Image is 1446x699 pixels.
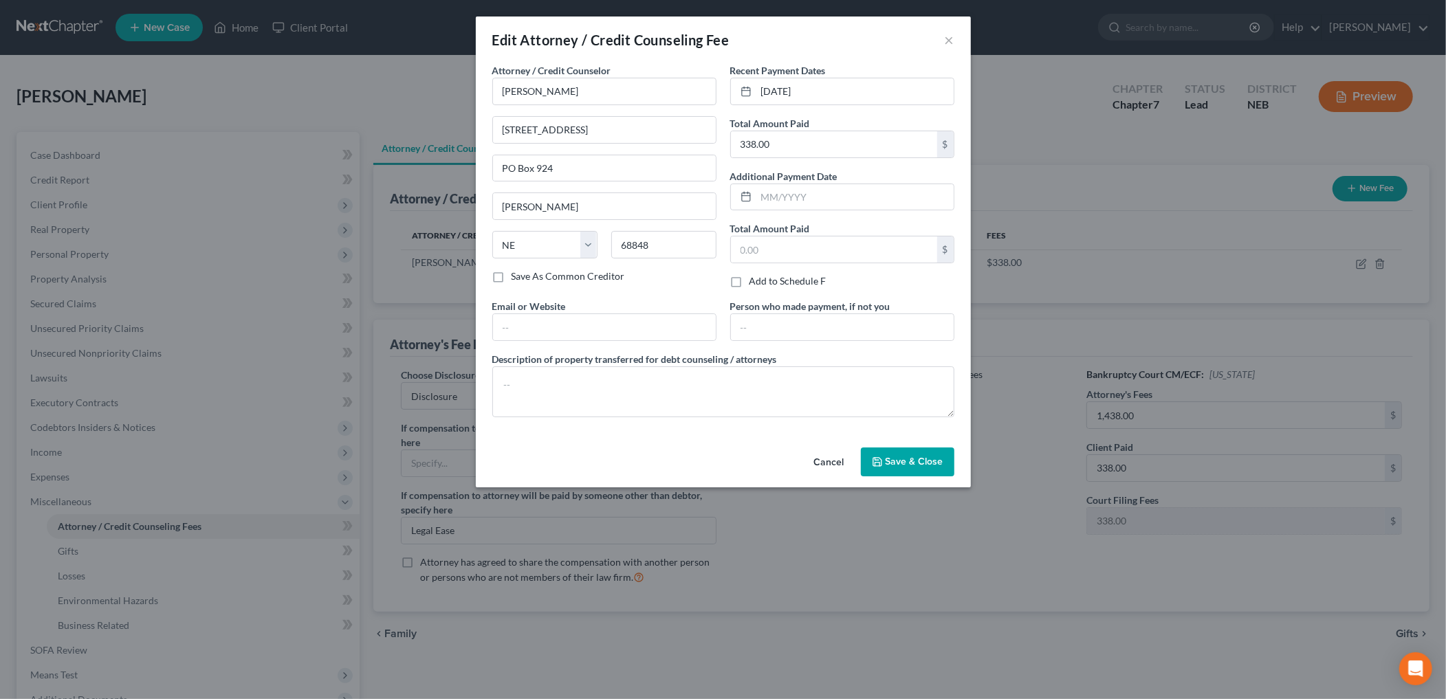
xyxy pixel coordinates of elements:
[749,274,826,288] label: Add to Schedule F
[730,169,837,184] label: Additional Payment Date
[492,32,518,48] span: Edit
[493,193,716,219] input: Enter city...
[492,299,566,313] label: Email or Website
[730,299,890,313] label: Person who made payment, if not you
[861,447,954,476] button: Save & Close
[730,221,810,236] label: Total Amount Paid
[611,231,716,258] input: Enter zip...
[945,32,954,48] button: ×
[730,116,810,131] label: Total Amount Paid
[492,352,777,366] label: Description of property transferred for debt counseling / attorneys
[731,131,937,157] input: 0.00
[937,131,954,157] div: $
[492,65,611,76] span: Attorney / Credit Counselor
[886,456,943,467] span: Save & Close
[756,78,954,104] input: MM/YYYY
[512,269,625,283] label: Save As Common Creditor
[493,314,716,340] input: --
[730,63,826,78] label: Recent Payment Dates
[1399,652,1432,685] div: Open Intercom Messenger
[937,236,954,263] div: $
[492,78,716,105] input: Search creditor by name...
[731,236,937,263] input: 0.00
[493,117,716,143] input: Enter address...
[521,32,730,48] span: Attorney / Credit Counseling Fee
[493,155,716,181] input: Apt, Suite, etc...
[731,314,954,340] input: --
[803,449,855,476] button: Cancel
[756,184,954,210] input: MM/YYYY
